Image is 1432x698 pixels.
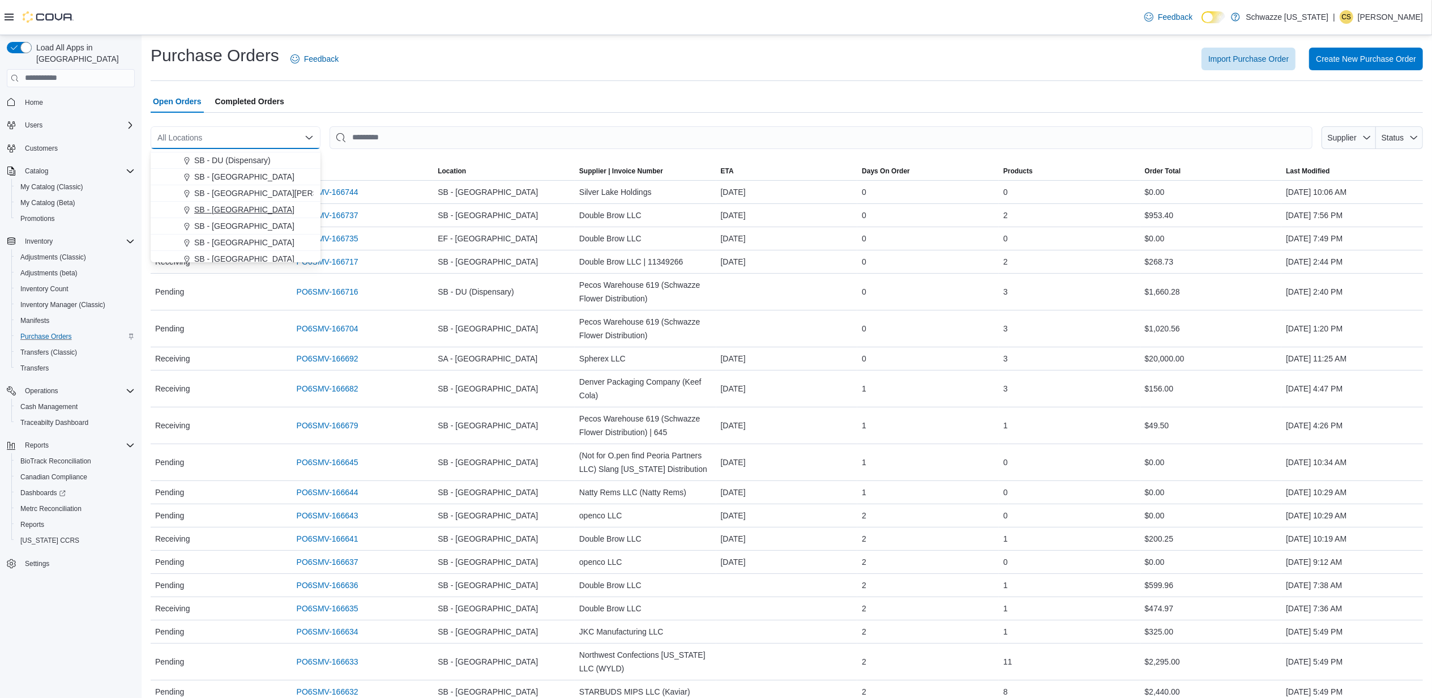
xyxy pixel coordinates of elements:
span: SB - [GEOGRAPHIC_DATA] [438,509,538,522]
span: SB - [GEOGRAPHIC_DATA] [438,322,538,335]
span: Dashboards [20,488,66,497]
a: [US_STATE] CCRS [16,534,84,547]
span: Settings [25,559,49,568]
span: 1 [862,456,866,469]
a: Promotions [16,212,59,225]
p: Schwazze [US_STATE] [1246,10,1328,24]
span: Canadian Compliance [16,470,135,484]
span: Catalog [20,164,135,178]
div: [DATE] [716,250,858,273]
span: Pending [155,285,184,299]
div: [DATE] [716,227,858,250]
a: Settings [20,557,54,571]
span: 1 [1003,419,1008,432]
span: 0 [1003,232,1008,245]
button: Cash Management [11,399,139,415]
span: 0 [862,285,866,299]
span: SB - DU (Dispensary) [194,155,271,166]
span: My Catalog (Classic) [20,182,83,191]
div: Double Brow LLC [575,227,716,250]
span: Home [20,95,135,109]
span: Pending [155,555,184,569]
span: Products [1003,167,1033,176]
div: $0.00 [1140,227,1282,250]
img: Cova [23,11,74,23]
button: Last Modified [1281,162,1423,180]
div: [DATE] [716,204,858,227]
span: Promotions [20,214,55,223]
a: Transfers [16,361,53,375]
div: $268.73 [1140,250,1282,273]
span: Inventory Count [20,284,69,293]
a: Dashboards [11,485,139,501]
button: Manifests [11,313,139,329]
span: Users [20,118,135,132]
button: BioTrack Reconciliation [11,453,139,469]
a: PO6SMV-166637 [297,555,358,569]
span: Receiving [155,532,190,546]
span: Reports [16,518,135,531]
span: 0 [1003,486,1008,499]
a: Inventory Manager (Classic) [16,298,110,312]
span: Inventory [25,237,53,246]
div: Pecos Warehouse 619 (Schwazze Flower Distribution) | 645 [575,407,716,444]
div: [DATE] 4:47 PM [1281,377,1423,400]
button: Order Total [1140,162,1282,180]
a: PO6SMV-166717 [297,255,358,269]
input: Dark Mode [1202,11,1225,23]
span: ETA [721,167,734,176]
button: ETA [716,162,858,180]
a: PO6SMV-166643 [297,509,358,522]
a: PO6SMV-166682 [297,382,358,395]
button: Inventory [20,235,57,248]
a: Manifests [16,314,54,327]
div: Pecos Warehouse 619 (Schwazze Flower Distribution) [575,274,716,310]
span: Adjustments (beta) [16,266,135,280]
span: 2 [862,509,866,522]
div: openco LLC [575,551,716,573]
div: $0.00 [1140,504,1282,527]
span: SB - [GEOGRAPHIC_DATA] [194,220,294,232]
button: Settings [2,555,139,572]
span: 1 [862,382,866,395]
p: | [1333,10,1335,24]
a: PO6SMV-166744 [297,185,358,199]
a: Home [20,96,48,109]
span: Last Modified [1286,167,1330,176]
button: SB - [GEOGRAPHIC_DATA] [151,251,320,267]
button: My Catalog (Beta) [11,195,139,211]
button: SB - [GEOGRAPHIC_DATA] [151,218,320,235]
div: $1,660.28 [1140,280,1282,303]
div: [DATE] 7:56 PM [1281,204,1423,227]
span: Transfers [20,364,49,373]
div: $0.00 [1140,181,1282,203]
button: Adjustments (Classic) [11,249,139,265]
span: 0 [862,352,866,365]
div: $49.50 [1140,414,1282,437]
button: Reports [20,439,53,452]
button: Purchase Orders [11,329,139,344]
div: $200.25 [1140,527,1282,550]
div: $0.00 [1140,451,1282,474]
span: Settings [20,556,135,571]
span: Purchase Orders [16,330,135,343]
span: Customers [25,144,58,153]
div: [DATE] [716,181,858,203]
div: [DATE] 10:34 AM [1281,451,1423,474]
input: This is a search bar. After typing your query, hit enter to filter the results lower in the page. [330,126,1313,149]
button: Metrc Reconciliation [11,501,139,517]
span: My Catalog (Beta) [20,198,75,207]
button: My Catalog (Classic) [11,179,139,195]
a: Metrc Reconciliation [16,502,86,516]
span: Receiving [155,382,190,395]
a: PO6SMV-166633 [297,655,358,669]
span: 2 [862,578,866,592]
span: SB - [GEOGRAPHIC_DATA] [438,255,538,269]
span: Operations [20,384,135,398]
span: SB - [GEOGRAPHIC_DATA] [194,171,294,182]
div: [DATE] 10:06 AM [1281,181,1423,203]
a: My Catalog (Beta) [16,196,80,210]
span: BioTrack Reconciliation [20,457,91,466]
span: 0 [862,185,866,199]
a: Traceabilty Dashboard [16,416,93,429]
